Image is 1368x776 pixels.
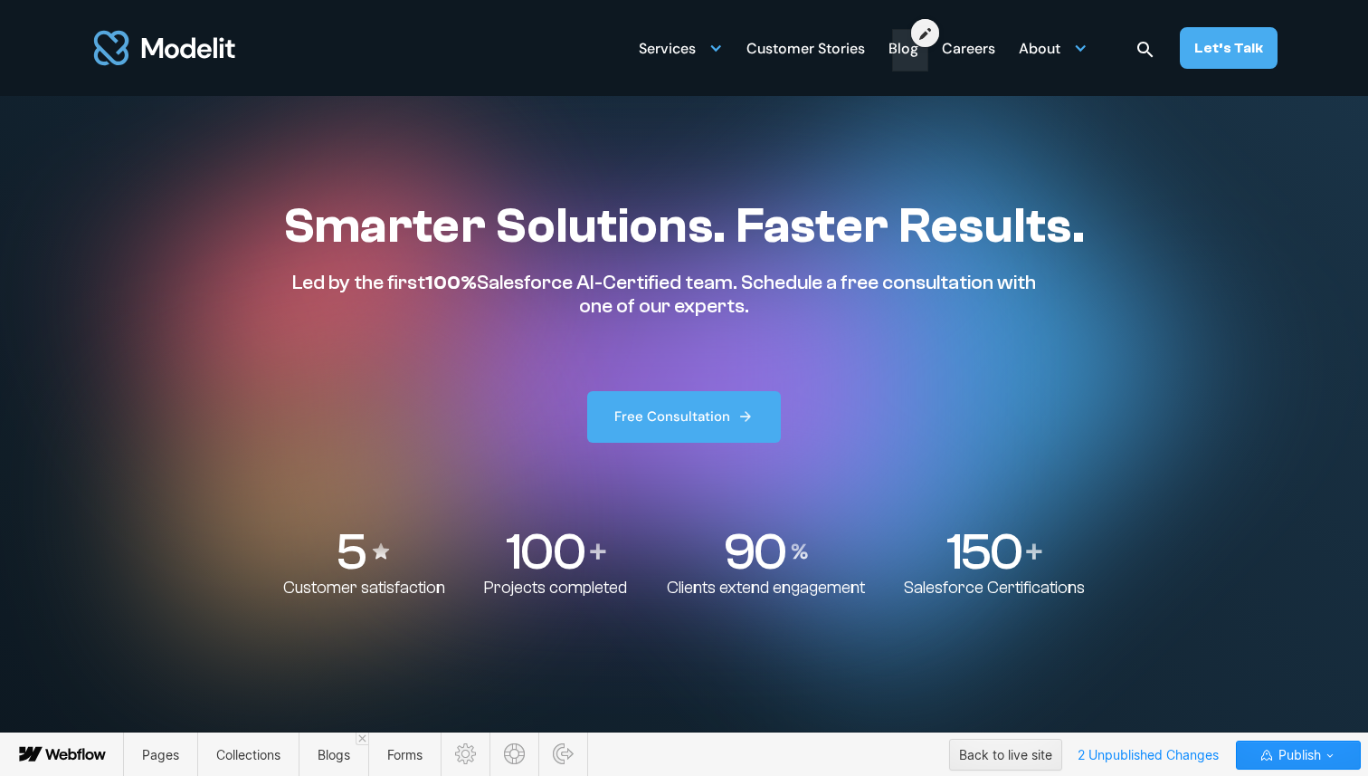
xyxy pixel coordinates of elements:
[888,30,918,65] a: Blog
[356,733,368,745] a: Close 'Blogs' tab
[216,747,280,762] span: Collections
[959,742,1052,769] div: Back to live site
[142,747,179,762] span: Pages
[587,391,781,443] a: Free Consultation
[90,20,239,76] a: home
[1236,741,1361,770] button: Publish
[1019,30,1088,65] div: About
[723,526,784,578] p: 90
[387,747,423,762] span: Forms
[484,578,627,599] p: Projects completed
[1019,33,1060,68] div: About
[946,526,1021,578] p: 150
[1275,742,1321,769] span: Publish
[942,30,995,65] a: Careers
[506,526,584,578] p: 100
[746,30,865,65] a: Customer Stories
[904,578,1085,599] p: Salesforce Certifications
[746,33,865,68] div: Customer Stories
[1180,27,1278,69] a: Let’s Talk
[590,543,606,560] img: Plus
[336,526,365,578] p: 5
[1194,38,1263,58] div: Let’s Talk
[667,578,865,599] p: Clients extend engagement
[639,33,696,68] div: Services
[791,543,809,560] img: Percentage
[283,271,1045,319] p: Led by the first Salesforce AI-Certified team. Schedule a free consultation with one of our experts.
[90,20,239,76] img: modelit logo
[1026,543,1042,560] img: Plus
[888,33,918,68] div: Blog
[737,408,754,425] img: arrow right
[283,196,1085,256] h1: Smarter Solutions. Faster Results.
[639,30,723,65] div: Services
[1069,741,1227,769] span: 2 Unpublished Changes
[614,407,730,426] div: Free Consultation
[425,271,477,294] span: 100%
[949,739,1062,771] button: Back to live site
[283,578,445,599] p: Customer satisfaction
[318,747,350,762] span: Blogs
[370,541,392,562] img: Stars
[942,33,995,68] div: Careers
